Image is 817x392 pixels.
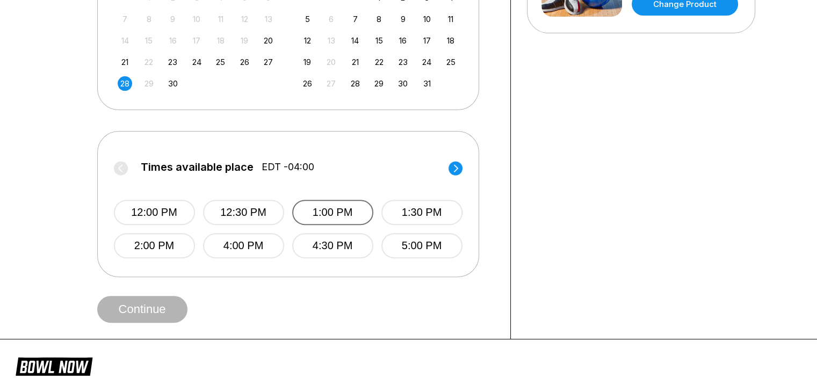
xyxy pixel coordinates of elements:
[372,55,386,69] div: Choose Wednesday, October 22nd, 2025
[300,33,315,48] div: Choose Sunday, October 12th, 2025
[444,33,458,48] div: Choose Saturday, October 18th, 2025
[165,55,180,69] div: Choose Tuesday, September 23rd, 2025
[444,55,458,69] div: Choose Saturday, October 25th, 2025
[213,33,228,48] div: Not available Thursday, September 18th, 2025
[324,12,338,26] div: Not available Monday, October 6th, 2025
[142,76,156,91] div: Not available Monday, September 29th, 2025
[372,12,386,26] div: Choose Wednesday, October 8th, 2025
[213,55,228,69] div: Choose Thursday, September 25th, 2025
[420,12,434,26] div: Choose Friday, October 10th, 2025
[420,76,434,91] div: Choose Friday, October 31st, 2025
[118,12,132,26] div: Not available Sunday, September 7th, 2025
[262,161,314,173] span: EDT -04:00
[237,12,252,26] div: Not available Friday, September 12th, 2025
[114,233,195,258] button: 2:00 PM
[300,12,315,26] div: Choose Sunday, October 5th, 2025
[114,200,195,225] button: 12:00 PM
[292,233,373,258] button: 4:30 PM
[324,33,338,48] div: Not available Monday, October 13th, 2025
[372,76,386,91] div: Choose Wednesday, October 29th, 2025
[261,12,276,26] div: Not available Saturday, September 13th, 2025
[420,55,434,69] div: Choose Friday, October 24th, 2025
[292,200,373,225] button: 1:00 PM
[261,33,276,48] div: Choose Saturday, September 20th, 2025
[237,33,252,48] div: Not available Friday, September 19th, 2025
[141,161,254,173] span: Times available place
[237,55,252,69] div: Choose Friday, September 26th, 2025
[396,12,410,26] div: Choose Thursday, October 9th, 2025
[396,33,410,48] div: Choose Thursday, October 16th, 2025
[165,76,180,91] div: Choose Tuesday, September 30th, 2025
[203,200,284,225] button: 12:30 PM
[420,33,434,48] div: Choose Friday, October 17th, 2025
[261,55,276,69] div: Choose Saturday, September 27th, 2025
[142,33,156,48] div: Not available Monday, September 15th, 2025
[348,33,363,48] div: Choose Tuesday, October 14th, 2025
[348,76,363,91] div: Choose Tuesday, October 28th, 2025
[165,33,180,48] div: Not available Tuesday, September 16th, 2025
[381,200,462,225] button: 1:30 PM
[324,55,338,69] div: Not available Monday, October 20th, 2025
[165,12,180,26] div: Not available Tuesday, September 9th, 2025
[190,12,204,26] div: Not available Wednesday, September 10th, 2025
[203,233,284,258] button: 4:00 PM
[213,12,228,26] div: Not available Thursday, September 11th, 2025
[381,233,462,258] button: 5:00 PM
[300,55,315,69] div: Choose Sunday, October 19th, 2025
[118,55,132,69] div: Choose Sunday, September 21st, 2025
[142,55,156,69] div: Not available Monday, September 22nd, 2025
[118,33,132,48] div: Not available Sunday, September 14th, 2025
[324,76,338,91] div: Not available Monday, October 27th, 2025
[396,76,410,91] div: Choose Thursday, October 30th, 2025
[190,33,204,48] div: Not available Wednesday, September 17th, 2025
[396,55,410,69] div: Choose Thursday, October 23rd, 2025
[372,33,386,48] div: Choose Wednesday, October 15th, 2025
[348,55,363,69] div: Choose Tuesday, October 21st, 2025
[444,12,458,26] div: Choose Saturday, October 11th, 2025
[118,76,132,91] div: Choose Sunday, September 28th, 2025
[300,76,315,91] div: Choose Sunday, October 26th, 2025
[142,12,156,26] div: Not available Monday, September 8th, 2025
[348,12,363,26] div: Choose Tuesday, October 7th, 2025
[190,55,204,69] div: Choose Wednesday, September 24th, 2025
